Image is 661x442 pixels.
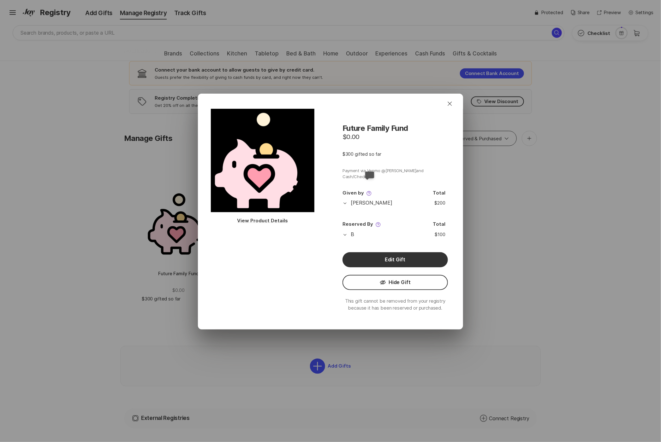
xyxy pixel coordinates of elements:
button: Edit Gift [342,252,448,267]
p: B [342,231,393,237]
p: [PERSON_NAME] [342,200,393,206]
button: Payment via Venmo @[PERSON_NAME]and Cash/Check [342,168,448,179]
span: $200 [395,200,445,207]
p: $300 gifted so far [342,151,448,158]
a: View Product Details [237,218,288,224]
span: $100 [395,231,445,238]
p: Reserved By [342,221,395,227]
span: Toggle Row Expanded [342,200,351,206]
p: Given by [342,189,395,196]
span: Toggle Row Expanded [342,232,351,237]
p: Total [395,189,448,196]
button: Hide Gift [342,275,448,290]
p: This gift cannot be removed from your registry because it has been reserved or purchased. [342,298,448,312]
p: Total [395,221,448,227]
p: Future Family Fund [342,124,448,133]
p: $0.00 [342,133,360,141]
